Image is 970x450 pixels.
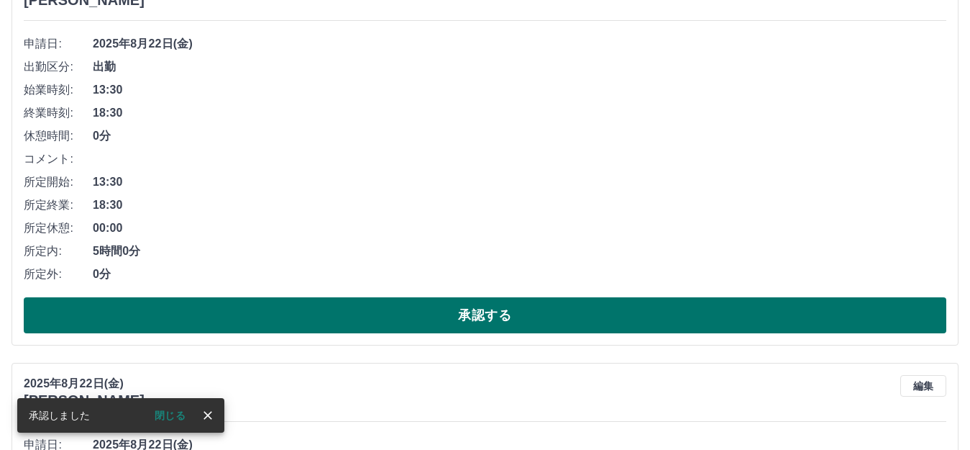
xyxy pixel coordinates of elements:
span: 13:30 [93,81,946,99]
button: close [197,405,219,426]
span: 終業時刻: [24,104,93,122]
span: 出勤 [93,58,946,76]
button: 編集 [900,375,946,397]
span: 所定外: [24,266,93,283]
span: 出勤区分: [24,58,93,76]
button: 承認する [24,297,946,333]
span: 0分 [93,127,946,145]
h3: [PERSON_NAME] [24,392,145,409]
span: 0分 [93,266,946,283]
span: 2025年8月22日(金) [93,35,946,53]
span: 所定終業: [24,197,93,214]
span: 所定休憩: [24,220,93,237]
span: 18:30 [93,197,946,214]
span: 休憩時間: [24,127,93,145]
span: 始業時刻: [24,81,93,99]
span: 所定開始: [24,174,93,191]
span: 申請日: [24,35,93,53]
button: 閉じる [143,405,197,426]
span: 00:00 [93,220,946,237]
span: コメント: [24,150,93,168]
span: 所定内: [24,243,93,260]
span: 13:30 [93,174,946,191]
div: 承認しました [29,402,90,428]
p: 2025年8月22日(金) [24,375,145,392]
span: 18:30 [93,104,946,122]
span: 5時間0分 [93,243,946,260]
